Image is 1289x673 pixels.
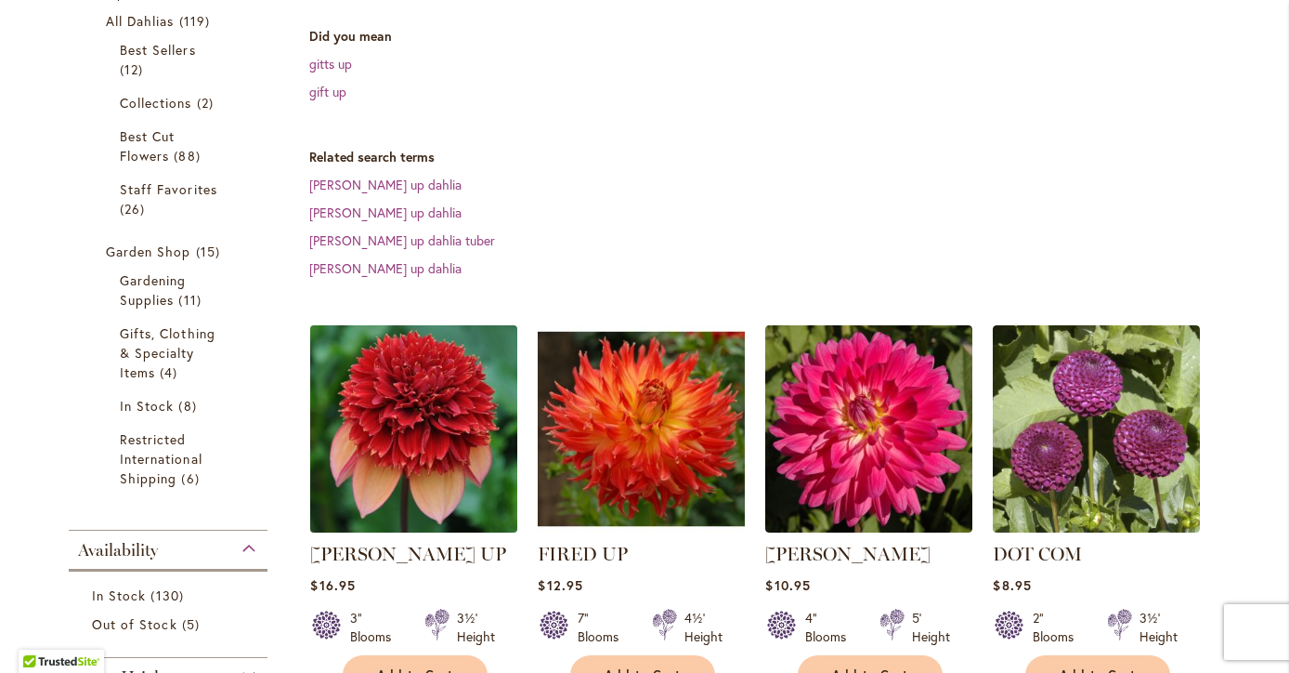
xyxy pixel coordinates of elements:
[179,11,215,31] span: 119
[92,586,249,605] a: In Stock 130
[197,93,218,112] span: 2
[120,94,192,112] span: Collections
[106,243,191,260] span: Garden Shop
[1139,609,1178,646] div: 3½' Height
[309,83,346,100] a: gift up
[181,468,203,488] span: 6
[120,40,221,79] a: Best Sellers
[309,176,462,193] a: [PERSON_NAME] up dahlia
[120,271,186,309] span: Gardening Supplies
[120,271,221,310] a: Gardening Supplies
[120,127,175,165] span: Best Cut Flowers
[993,543,1082,565] a: DOT COM
[174,146,204,165] span: 88
[120,397,174,415] span: In Stock
[765,576,810,594] span: $10.95
[457,609,495,646] div: 3½' Height
[106,11,235,31] a: All Dahlias
[310,519,517,536] a: GITTY UP
[120,430,202,487] span: Restricted International Shipping
[993,325,1200,533] img: DOT COM
[538,543,628,565] a: FIRED UP
[310,576,355,594] span: $16.95
[178,290,205,310] span: 11
[150,586,188,605] span: 130
[120,93,221,112] a: Collections
[765,325,972,533] img: MELISSA M
[120,429,221,488] a: Restricted International Shipping
[350,609,402,646] div: 3" Blooms
[120,199,150,218] span: 26
[120,323,221,382] a: Gifts, Clothing &amp; Specialty Items
[120,41,196,59] span: Best Sellers
[182,614,204,634] span: 5
[120,180,217,198] span: Staff Favorites
[578,609,630,646] div: 7" Blooms
[993,576,1031,594] span: $8.95
[310,543,506,565] a: [PERSON_NAME] UP
[993,519,1200,536] a: DOT COM
[78,540,158,561] span: Availability
[805,609,857,646] div: 4" Blooms
[1033,609,1085,646] div: 2" Blooms
[92,615,177,633] span: Out of Stock
[538,576,582,594] span: $12.95
[309,231,495,249] a: [PERSON_NAME] up dahlia tuber
[309,148,1239,166] dt: Related search terms
[92,587,146,604] span: In Stock
[306,320,523,537] img: GITTY UP
[765,519,972,536] a: MELISSA M
[309,27,1239,46] dt: Did you mean
[120,126,221,165] a: Best Cut Flowers
[309,55,352,73] a: gitts up
[309,259,462,277] a: [PERSON_NAME] up dahlia
[160,363,182,382] span: 4
[178,396,201,416] span: 8
[120,396,221,416] a: In Stock
[92,614,249,634] a: Out of Stock 5
[106,12,175,30] span: All Dahlias
[765,543,931,565] a: [PERSON_NAME]
[538,519,745,536] a: FIRED UP
[120,59,148,79] span: 12
[309,204,462,221] a: [PERSON_NAME] up dahlia
[196,242,225,261] span: 15
[120,324,215,381] span: Gifts, Clothing & Specialty Items
[912,609,950,646] div: 5' Height
[14,607,66,659] iframe: Launch Accessibility Center
[538,325,745,533] img: FIRED UP
[120,179,221,218] a: Staff Favorites
[106,242,235,261] a: Garden Shop
[684,609,723,646] div: 4½' Height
